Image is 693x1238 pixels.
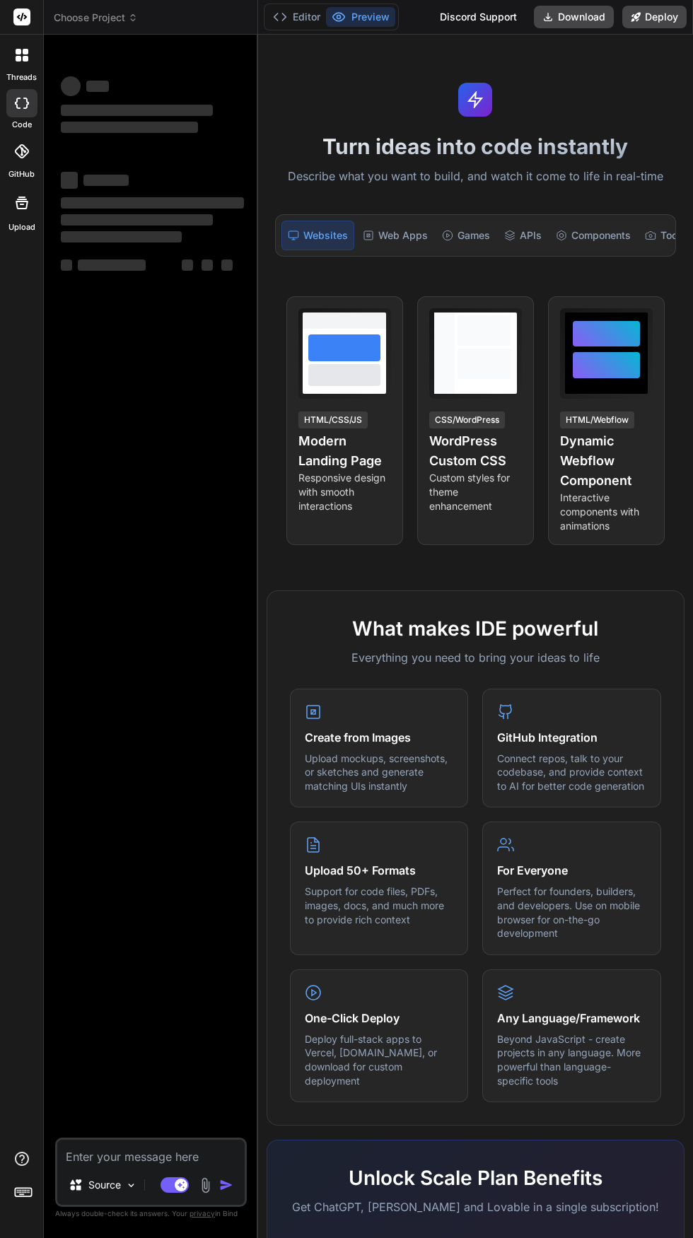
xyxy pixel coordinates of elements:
[182,259,193,271] span: ‌
[267,7,326,27] button: Editor
[281,221,354,250] div: Websites
[357,221,433,250] div: Web Apps
[61,259,72,271] span: ‌
[560,411,634,428] div: HTML/Webflow
[560,491,653,533] p: Interactive components with animations
[639,221,692,250] div: Tools
[298,411,368,428] div: HTML/CSS/JS
[125,1179,137,1191] img: Pick Models
[429,431,522,471] h4: WordPress Custom CSS
[83,175,129,186] span: ‌
[219,1178,233,1192] img: icon
[550,221,636,250] div: Components
[497,884,646,940] p: Perfect for founders, builders, and developers. Use on mobile browser for on-the-go development
[6,71,37,83] label: threads
[61,214,213,226] span: ‌
[290,1198,661,1215] p: Get ChatGPT, [PERSON_NAME] and Lovable in a single subscription!
[298,431,391,471] h4: Modern Landing Page
[436,221,496,250] div: Games
[622,6,687,28] button: Deploy
[55,1207,247,1220] p: Always double-check its answers. Your in Bind
[61,122,198,133] span: ‌
[497,1010,646,1027] h4: Any Language/Framework
[326,7,395,27] button: Preview
[290,649,661,666] p: Everything you need to bring your ideas to life
[431,6,525,28] div: Discord Support
[305,729,454,746] h4: Create from Images
[560,431,653,491] h4: Dynamic Webflow Component
[197,1177,214,1193] img: attachment
[8,168,35,180] label: GitHub
[8,221,35,233] label: Upload
[88,1178,121,1192] p: Source
[61,76,81,96] span: ‌
[298,471,391,513] p: Responsive design with smooth interactions
[305,862,454,879] h4: Upload 50+ Formats
[497,862,646,879] h4: For Everyone
[290,1163,661,1193] h2: Unlock Scale Plan Benefits
[305,884,454,926] p: Support for code files, PDFs, images, docs, and much more to provide rich context
[61,172,78,189] span: ‌
[61,197,244,209] span: ‌
[267,134,685,159] h1: Turn ideas into code instantly
[54,11,138,25] span: Choose Project
[78,259,146,271] span: ‌
[429,411,505,428] div: CSS/WordPress
[61,231,182,243] span: ‌
[534,6,614,28] button: Download
[12,119,32,131] label: code
[305,1010,454,1027] h4: One-Click Deploy
[305,1032,454,1087] p: Deploy full-stack apps to Vercel, [DOMAIN_NAME], or download for custom deployment
[267,168,685,186] p: Describe what you want to build, and watch it come to life in real-time
[86,81,109,92] span: ‌
[429,471,522,513] p: Custom styles for theme enhancement
[61,105,213,116] span: ‌
[497,752,646,793] p: Connect repos, talk to your codebase, and provide context to AI for better code generation
[190,1209,215,1217] span: privacy
[305,752,454,793] p: Upload mockups, screenshots, or sketches and generate matching UIs instantly
[497,1032,646,1087] p: Beyond JavaScript - create projects in any language. More powerful than language-specific tools
[499,221,547,250] div: APIs
[202,259,213,271] span: ‌
[497,729,646,746] h4: GitHub Integration
[221,259,233,271] span: ‌
[290,614,661,643] h2: What makes IDE powerful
